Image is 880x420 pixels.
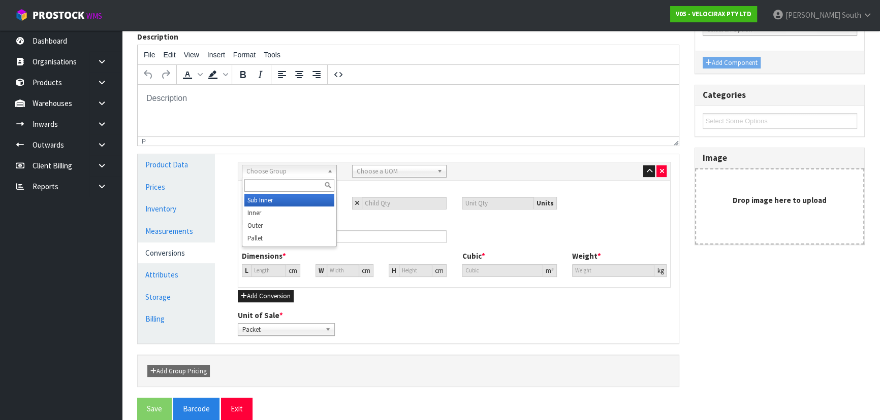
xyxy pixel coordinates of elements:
[234,66,252,83] button: Bold
[244,206,334,219] li: Inner
[233,51,256,59] span: Format
[138,264,215,285] a: Attributes
[207,51,225,59] span: Insert
[286,264,300,277] div: cm
[140,66,157,83] button: Undo
[15,9,28,21] img: cube-alt.png
[184,51,199,59] span: View
[359,264,373,277] div: cm
[137,31,178,42] label: Description
[703,57,761,69] button: Add Component
[244,232,334,244] li: Pallet
[703,90,857,100] h3: Categories
[572,264,655,277] input: Weight
[147,365,210,377] button: Add Group Pricing
[264,51,280,59] span: Tools
[33,9,84,22] span: ProStock
[138,154,215,175] a: Product Data
[357,165,433,178] span: Choose a UOM
[242,324,321,336] span: Packet
[327,264,359,277] input: Width
[138,242,215,263] a: Conversions
[572,251,601,261] label: Weight
[308,66,325,83] button: Align right
[137,398,172,419] button: Save
[238,290,294,302] button: Add Conversion
[330,66,347,83] button: Source code
[238,310,283,321] label: Unit of Sale
[138,308,215,329] a: Billing
[242,251,286,261] label: Dimensions
[785,10,840,20] span: [PERSON_NAME]
[179,66,204,83] div: Text color
[138,287,215,307] a: Storage
[654,264,667,277] div: kg
[462,251,485,261] label: Cubic
[392,266,396,275] strong: H
[244,219,334,232] li: Outer
[142,138,146,145] div: p
[543,264,557,277] div: m³
[221,398,253,419] button: Exit
[670,137,679,146] div: Resize
[462,197,534,209] input: Unit Qty
[399,264,432,277] input: Height
[138,198,215,219] a: Inventory
[362,197,447,209] input: Child Qty
[676,10,751,18] strong: V05 - VELOCIRAX PTY LTD
[273,66,291,83] button: Align left
[252,66,269,83] button: Italic
[670,6,757,22] a: V05 - VELOCIRAX PTY LTD
[462,264,543,277] input: Cubic
[144,51,155,59] span: File
[244,194,334,206] li: Sub Inner
[86,11,102,21] small: WMS
[842,10,861,20] span: South
[164,51,176,59] span: Edit
[173,398,219,419] button: Barcode
[703,153,857,163] h3: Image
[432,264,447,277] div: cm
[537,199,554,207] strong: Units
[138,85,679,136] iframe: Rich Text Area. Press ALT-0 for help.
[251,264,286,277] input: Length
[204,66,230,83] div: Background color
[733,195,827,205] strong: Drop image here to upload
[291,66,308,83] button: Align center
[138,177,215,197] a: Prices
[246,165,323,178] span: Choose Group
[319,266,324,275] strong: W
[242,230,447,243] input: Barcode
[138,221,215,241] a: Measurements
[157,66,174,83] button: Redo
[245,266,248,275] strong: L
